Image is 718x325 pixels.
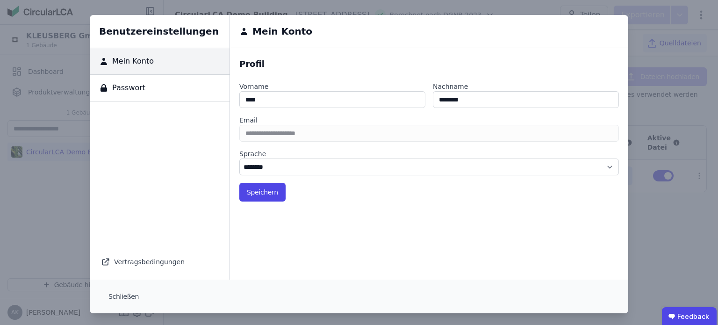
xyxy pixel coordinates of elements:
span: Mein Konto [108,56,154,67]
span: Passwort [108,82,145,94]
label: Email [239,116,619,125]
h6: Benutzereinstellungen [90,15,230,48]
h6: Mein Konto [249,24,312,38]
button: Speichern [239,183,286,202]
div: Vertragsbedingungen [101,255,218,268]
label: Vorname [239,82,425,91]
label: Sprache [239,149,619,159]
label: Nachname [433,82,619,91]
button: Schließen [101,287,146,306]
div: Profil [239,58,619,71]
